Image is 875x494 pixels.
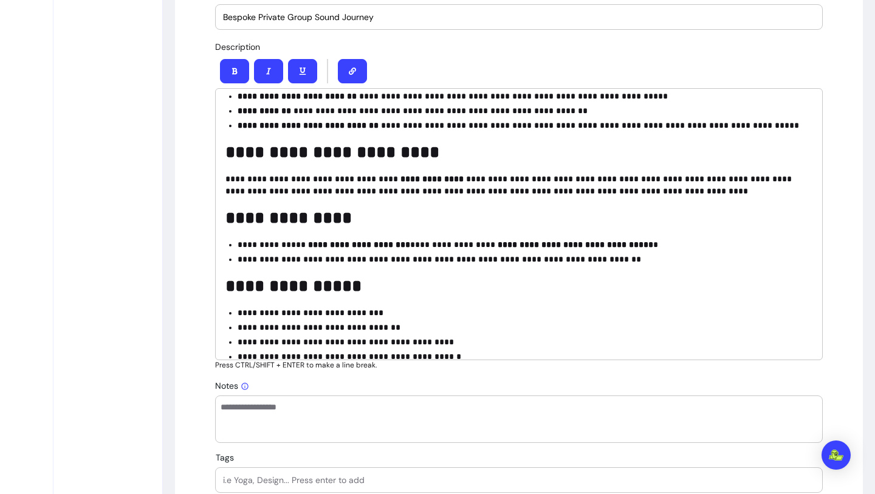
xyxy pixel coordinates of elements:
span: Tags [216,452,234,463]
div: Open Intercom Messenger [822,440,851,470]
textarea: Add your own notes [221,401,817,437]
input: Service Name [223,11,815,23]
span: Notes [215,380,249,391]
p: Press CTRL/SHIFT + ENTER to make a line break. [215,360,823,370]
span: Description [215,41,260,52]
input: Tags [223,474,815,486]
